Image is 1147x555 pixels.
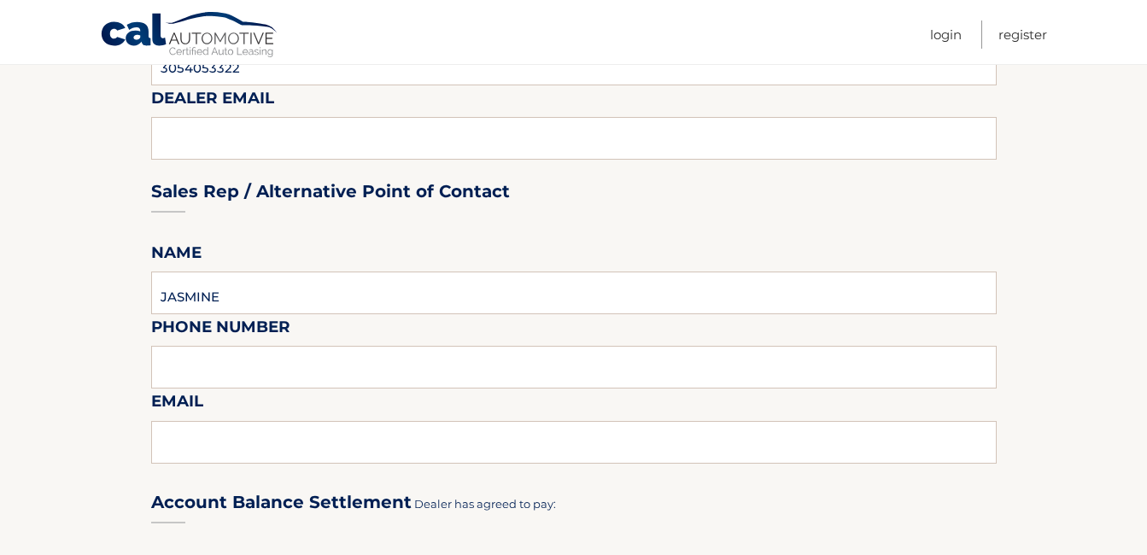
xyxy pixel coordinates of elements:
[151,492,412,513] h3: Account Balance Settlement
[998,20,1047,49] a: Register
[151,85,274,117] label: Dealer Email
[100,11,279,61] a: Cal Automotive
[151,314,290,346] label: Phone Number
[151,240,202,272] label: Name
[151,181,510,202] h3: Sales Rep / Alternative Point of Contact
[151,388,203,420] label: Email
[414,497,556,511] span: Dealer has agreed to pay:
[930,20,962,49] a: Login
